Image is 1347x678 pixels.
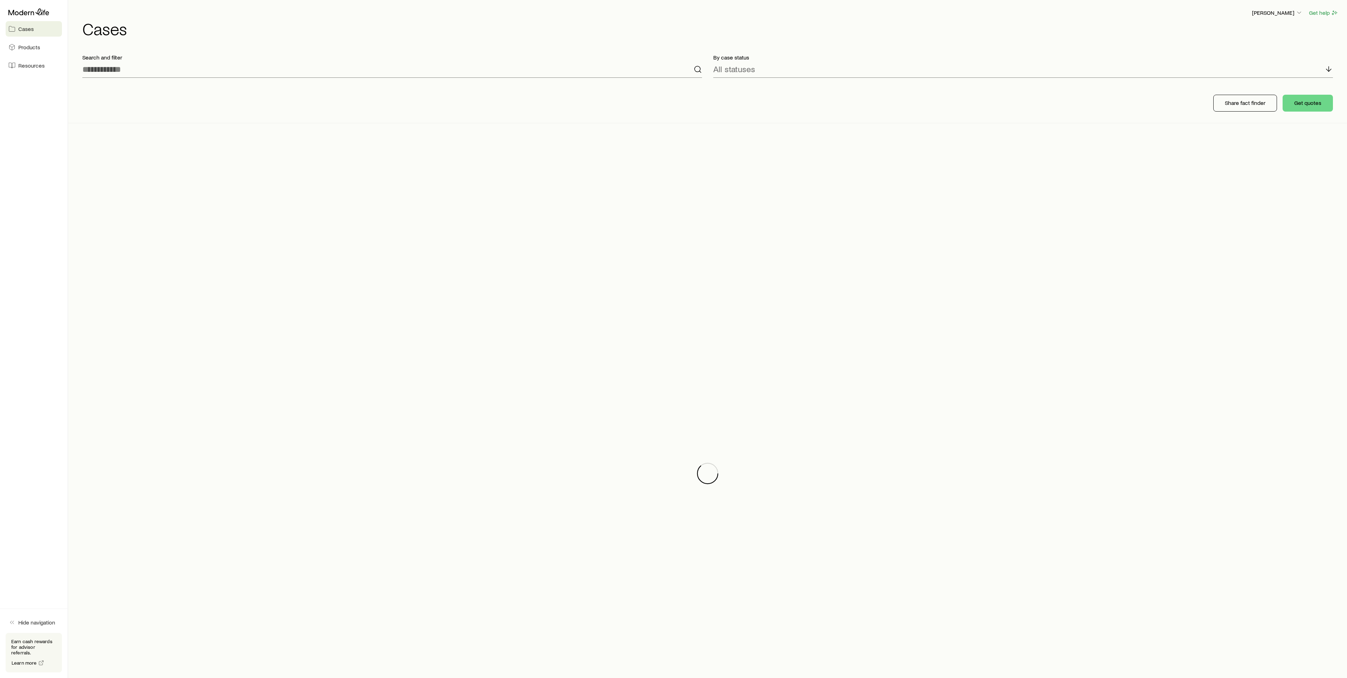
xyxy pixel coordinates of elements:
[1213,95,1277,112] button: Share fact finder
[6,633,62,672] div: Earn cash rewards for advisor referrals.Learn more
[1283,95,1333,112] button: Get quotes
[1252,9,1303,16] p: [PERSON_NAME]
[1309,9,1339,17] button: Get help
[6,58,62,73] a: Resources
[82,54,702,61] p: Search and filter
[12,660,37,665] span: Learn more
[1225,99,1265,106] p: Share fact finder
[713,64,755,74] p: All statuses
[6,615,62,630] button: Hide navigation
[18,62,45,69] span: Resources
[18,44,40,51] span: Products
[6,21,62,37] a: Cases
[6,39,62,55] a: Products
[82,20,1339,37] h1: Cases
[11,639,56,655] p: Earn cash rewards for advisor referrals.
[1252,9,1303,17] button: [PERSON_NAME]
[713,54,1333,61] p: By case status
[18,25,34,32] span: Cases
[18,619,55,626] span: Hide navigation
